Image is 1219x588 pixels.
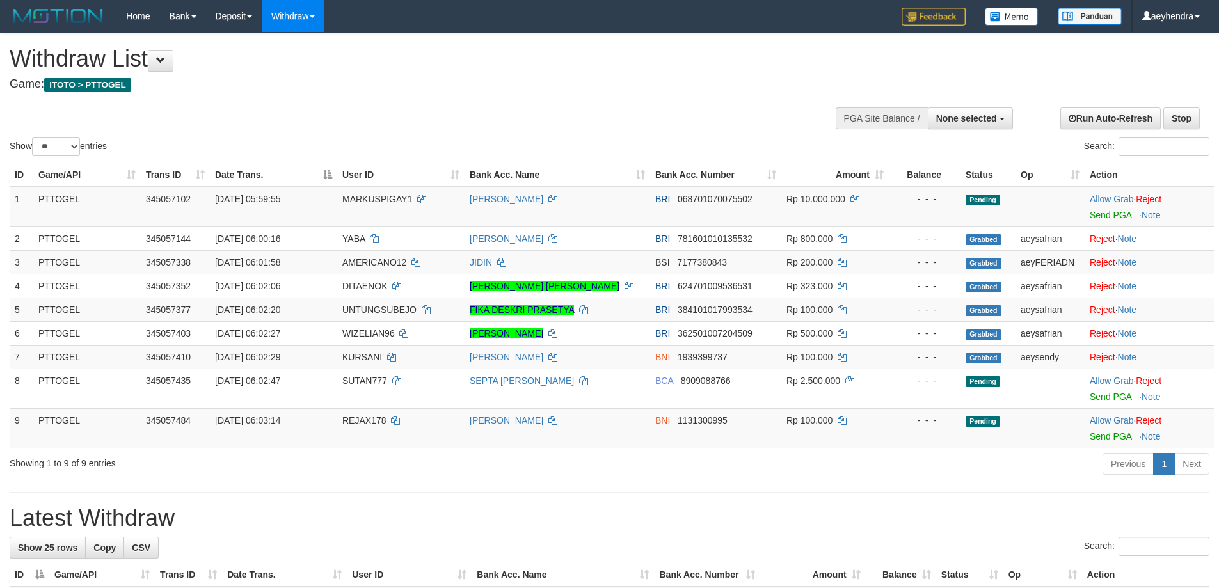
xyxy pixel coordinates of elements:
[966,416,1000,427] span: Pending
[1119,537,1209,556] input: Search:
[146,194,191,204] span: 345057102
[215,376,280,386] span: [DATE] 06:02:47
[342,257,406,267] span: AMERICANO12
[966,329,1001,340] span: Grabbed
[10,505,1209,531] h1: Latest Withdraw
[1119,137,1209,156] input: Search:
[678,234,753,244] span: Copy 781601010135532 to clipboard
[681,376,731,386] span: Copy 8909088766 to clipboard
[928,107,1013,129] button: None selected
[655,257,670,267] span: BSI
[146,376,191,386] span: 345057435
[10,274,33,298] td: 4
[1136,415,1161,425] a: Reject
[1142,431,1161,441] a: Note
[936,563,1003,587] th: Status: activate to sort column ascending
[1082,563,1209,587] th: Action
[836,107,928,129] div: PGA Site Balance /
[215,234,280,244] span: [DATE] 06:00:16
[1090,376,1136,386] span: ·
[894,374,955,387] div: - - -
[146,281,191,291] span: 345057352
[155,563,222,587] th: Trans ID: activate to sort column ascending
[1016,321,1085,345] td: aeysafrian
[33,408,141,448] td: PTTOGEL
[1090,281,1115,291] a: Reject
[470,328,543,338] a: [PERSON_NAME]
[654,563,760,587] th: Bank Acc. Number: activate to sort column ascending
[894,193,955,205] div: - - -
[1085,187,1214,227] td: ·
[10,298,33,321] td: 5
[1016,163,1085,187] th: Op: activate to sort column ascending
[146,415,191,425] span: 345057484
[10,408,33,448] td: 9
[1118,281,1137,291] a: Note
[470,352,543,362] a: [PERSON_NAME]
[1090,376,1133,386] a: Allow Grab
[786,352,833,362] span: Rp 100.000
[10,250,33,274] td: 3
[10,345,33,369] td: 7
[655,352,670,362] span: BNI
[33,345,141,369] td: PTTOGEL
[786,415,833,425] span: Rp 100.000
[678,194,753,204] span: Copy 068701070075502 to clipboard
[146,257,191,267] span: 345057338
[210,163,337,187] th: Date Trans.: activate to sort column descending
[347,563,472,587] th: User ID: activate to sort column ascending
[342,328,395,338] span: WIZELIAN96
[342,281,388,291] span: DITAENOK
[1090,328,1115,338] a: Reject
[786,194,845,204] span: Rp 10.000.000
[655,234,670,244] span: BRI
[33,226,141,250] td: PTTOGEL
[141,163,210,187] th: Trans ID: activate to sort column ascending
[215,415,280,425] span: [DATE] 06:03:14
[678,328,753,338] span: Copy 362501007204509 to clipboard
[470,415,543,425] a: [PERSON_NAME]
[342,305,417,315] span: UNTUNGSUBEJO
[894,232,955,245] div: - - -
[215,257,280,267] span: [DATE] 06:01:58
[966,258,1001,269] span: Grabbed
[1090,194,1133,204] a: Allow Grab
[677,257,727,267] span: Copy 7177380843 to clipboard
[342,194,412,204] span: MARKUSPIGAY1
[215,328,280,338] span: [DATE] 06:02:27
[1090,234,1115,244] a: Reject
[760,563,866,587] th: Amount: activate to sort column ascending
[1016,345,1085,369] td: aeysendy
[10,452,498,470] div: Showing 1 to 9 of 9 entries
[10,563,49,587] th: ID: activate to sort column descending
[1058,8,1122,25] img: panduan.png
[1085,345,1214,369] td: ·
[894,280,955,292] div: - - -
[470,194,543,204] a: [PERSON_NAME]
[1090,431,1131,441] a: Send PGA
[470,234,543,244] a: [PERSON_NAME]
[33,321,141,345] td: PTTOGEL
[1085,369,1214,408] td: ·
[781,163,889,187] th: Amount: activate to sort column ascending
[889,163,960,187] th: Balance
[342,415,386,425] span: REJAX178
[10,6,107,26] img: MOTION_logo.png
[1060,107,1161,129] a: Run Auto-Refresh
[32,137,80,156] select: Showentries
[93,543,116,553] span: Copy
[465,163,650,187] th: Bank Acc. Name: activate to sort column ascending
[985,8,1039,26] img: Button%20Memo.svg
[960,163,1016,187] th: Status
[10,226,33,250] td: 2
[1118,328,1137,338] a: Note
[1090,305,1115,315] a: Reject
[1118,257,1137,267] a: Note
[1090,210,1131,220] a: Send PGA
[1085,298,1214,321] td: ·
[10,187,33,227] td: 1
[85,537,124,559] a: Copy
[146,352,191,362] span: 345057410
[215,352,280,362] span: [DATE] 06:02:29
[1016,274,1085,298] td: aeysafrian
